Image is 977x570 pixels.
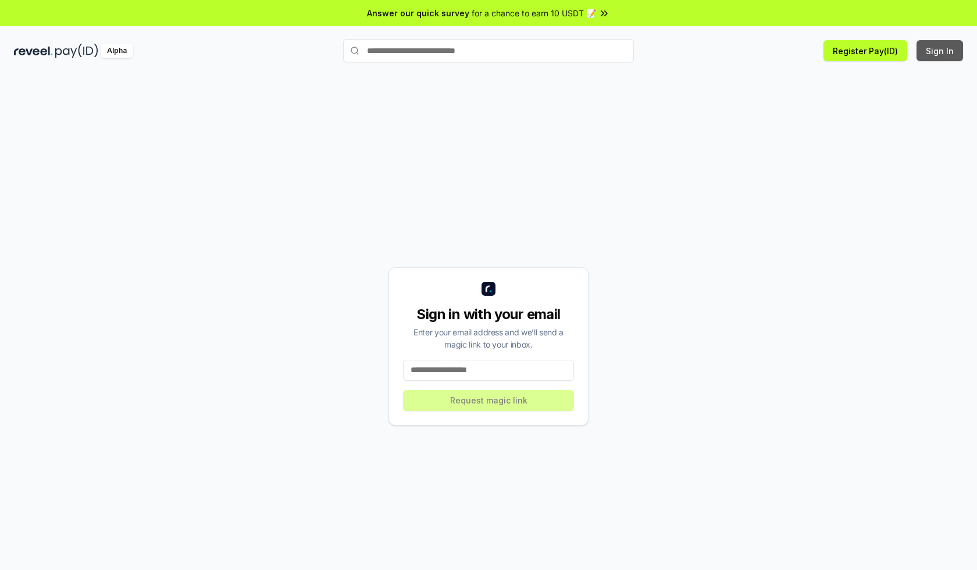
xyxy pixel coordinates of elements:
img: logo_small [482,282,495,296]
div: Alpha [101,44,133,58]
span: for a chance to earn 10 USDT 📝 [472,7,596,19]
img: pay_id [55,44,98,58]
button: Register Pay(ID) [823,40,907,61]
div: Sign in with your email [403,305,574,324]
button: Sign In [917,40,963,61]
span: Answer our quick survey [367,7,469,19]
img: reveel_dark [14,44,53,58]
div: Enter your email address and we’ll send a magic link to your inbox. [403,326,574,351]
